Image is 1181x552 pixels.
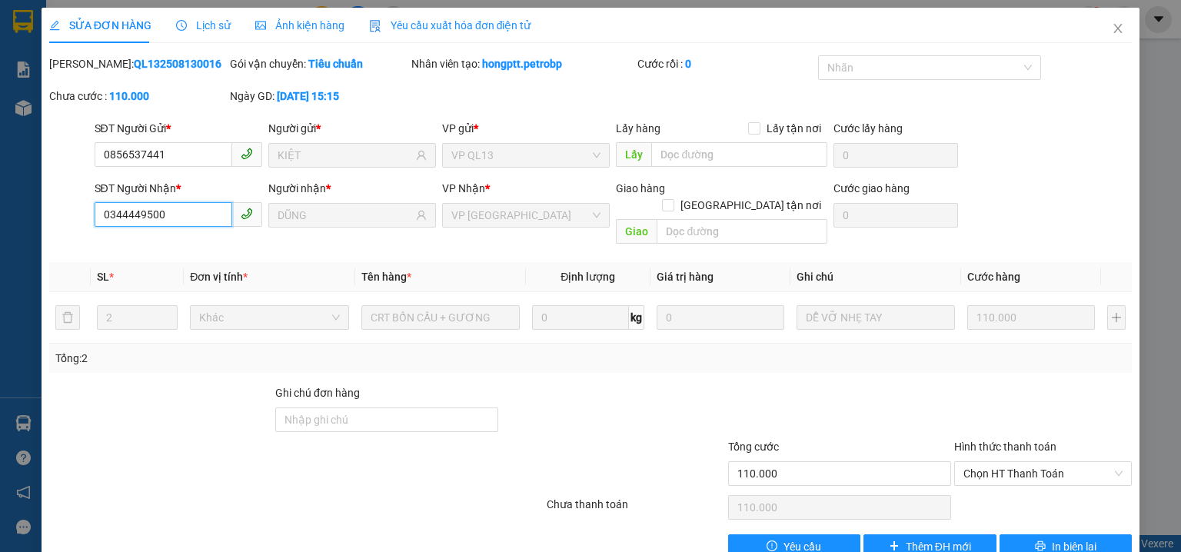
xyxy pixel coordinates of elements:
span: user [416,210,427,221]
div: Tổng: 2 [55,350,457,367]
span: Lấy hàng [616,122,660,135]
span: picture [255,20,266,31]
div: Ngày GD: [230,88,408,105]
button: plus [1107,305,1126,330]
input: 0 [967,305,1095,330]
span: Định lượng [561,271,615,283]
span: Lấy tận nơi [760,120,827,137]
label: Ghi chú đơn hàng [275,387,360,399]
span: Chọn HT Thanh Toán [963,462,1123,485]
span: Đơn vị tính [190,271,248,283]
span: Yêu cầu xuất hóa đơn điện tử [369,19,531,32]
span: Lịch sử [176,19,231,32]
div: Cước rồi : [637,55,815,72]
span: SL [97,271,109,283]
span: Lấy [616,142,651,167]
span: Giá trị hàng [657,271,714,283]
div: SĐT Người Gửi [95,120,262,137]
button: delete [55,305,80,330]
div: [PERSON_NAME]: [49,55,227,72]
input: Ghi chú đơn hàng [275,407,498,432]
b: Tiêu chuẩn [308,58,363,70]
span: user [416,150,427,161]
span: Giao hàng [616,182,665,195]
span: VP QL13 [451,144,600,167]
input: Tên người nhận [278,207,413,224]
img: icon [369,20,381,32]
label: Cước giao hàng [833,182,910,195]
b: [DATE] 15:15 [277,90,339,102]
input: 0 [657,305,784,330]
span: VP Nhận [442,182,485,195]
input: VD: Bàn, Ghế [361,305,520,330]
th: Ghi chú [790,262,961,292]
span: Cước hàng [967,271,1020,283]
span: phone [241,208,253,220]
b: hongptt.petrobp [482,58,562,70]
span: Giao [616,219,657,244]
span: Ảnh kiện hàng [255,19,344,32]
div: SĐT Người Nhận [95,180,262,197]
input: Dọc đường [651,142,827,167]
span: Khác [199,306,339,329]
b: QL132508130016 [134,58,221,70]
div: Chưa thanh toán [545,496,726,523]
input: Dọc đường [657,219,827,244]
label: Hình thức thanh toán [954,441,1056,453]
button: Close [1096,8,1139,51]
span: kg [629,305,644,330]
label: Cước lấy hàng [833,122,903,135]
span: SỬA ĐƠN HÀNG [49,19,151,32]
b: 110.000 [109,90,149,102]
span: edit [49,20,60,31]
span: clock-circle [176,20,187,31]
input: Tên người gửi [278,147,413,164]
div: VP gửi [442,120,610,137]
div: Gói vận chuyển: [230,55,408,72]
div: Người nhận [268,180,436,197]
span: close [1112,22,1124,35]
div: Chưa cước : [49,88,227,105]
div: Nhân viên tạo: [411,55,634,72]
div: Người gửi [268,120,436,137]
span: VP Phước Bình [451,204,600,227]
input: Ghi Chú [797,305,955,330]
input: Cước lấy hàng [833,143,958,168]
span: Tổng cước [728,441,779,453]
b: 0 [685,58,691,70]
span: [GEOGRAPHIC_DATA] tận nơi [674,197,827,214]
span: Tên hàng [361,271,411,283]
span: phone [241,148,253,160]
input: Cước giao hàng [833,203,958,228]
